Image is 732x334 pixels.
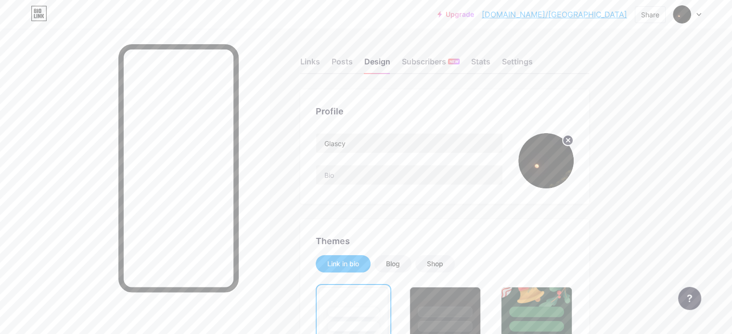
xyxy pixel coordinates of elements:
[386,259,400,269] div: Blog
[327,259,359,269] div: Link in bio
[502,56,533,73] div: Settings
[449,59,459,64] span: NEW
[316,105,574,118] div: Profile
[427,259,443,269] div: Shop
[518,133,574,188] img: gina purwaningtias
[673,5,691,24] img: gina purwaningtias
[316,235,574,247] div: Themes
[482,9,627,20] a: [DOMAIN_NAME]/[GEOGRAPHIC_DATA]
[402,56,460,73] div: Subscribers
[316,165,502,185] input: Bio
[316,134,502,153] input: Name
[641,10,659,20] div: Share
[300,56,320,73] div: Links
[364,56,390,73] div: Design
[437,11,474,18] a: Upgrade
[332,56,353,73] div: Posts
[471,56,490,73] div: Stats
